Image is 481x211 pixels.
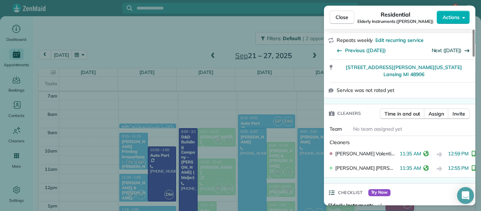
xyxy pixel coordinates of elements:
[448,165,469,173] span: 12:55 PM
[338,189,363,196] span: Checklist
[330,11,354,24] button: Close
[432,47,470,54] button: Next ([DATE])
[443,14,460,21] span: Actions
[452,110,465,117] span: Invite
[448,108,470,119] button: Invite
[357,19,433,24] span: Elderly Instruments ([PERSON_NAME])
[345,47,386,54] span: Previous ([DATE])
[429,110,444,117] span: Assign
[337,87,394,94] span: Service was not rated yet
[381,10,411,19] span: Residential
[378,203,382,208] span: v1
[368,189,391,196] span: Try Now
[448,150,469,159] span: 12:59 PM
[432,47,462,54] a: Next ([DATE])
[457,187,474,204] div: Open Intercom Messenger
[337,37,373,43] span: Repeats weekly
[328,202,374,209] span: Elderly Instruments
[336,14,348,21] span: Close
[337,47,386,54] button: Previous ([DATE])
[353,126,402,132] span: No team assigned yet
[424,108,449,119] button: Assign
[385,110,420,117] span: Time in and out
[330,126,342,132] span: Team
[400,165,421,173] span: 11:35 AM
[335,150,397,157] span: [PERSON_NAME] Valentine
[380,108,425,119] button: Time in and out
[400,150,421,159] span: 11:35 AM
[375,202,376,209] span: ⋅
[337,110,361,117] span: Cleaners
[335,165,397,172] span: [PERSON_NAME] [PERSON_NAME]
[330,139,350,145] span: Cleaners
[337,64,471,78] a: [STREET_ADDRESS][PERSON_NAME][US_STATE] Lansing MI 48906
[375,37,423,44] span: Edit recurring service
